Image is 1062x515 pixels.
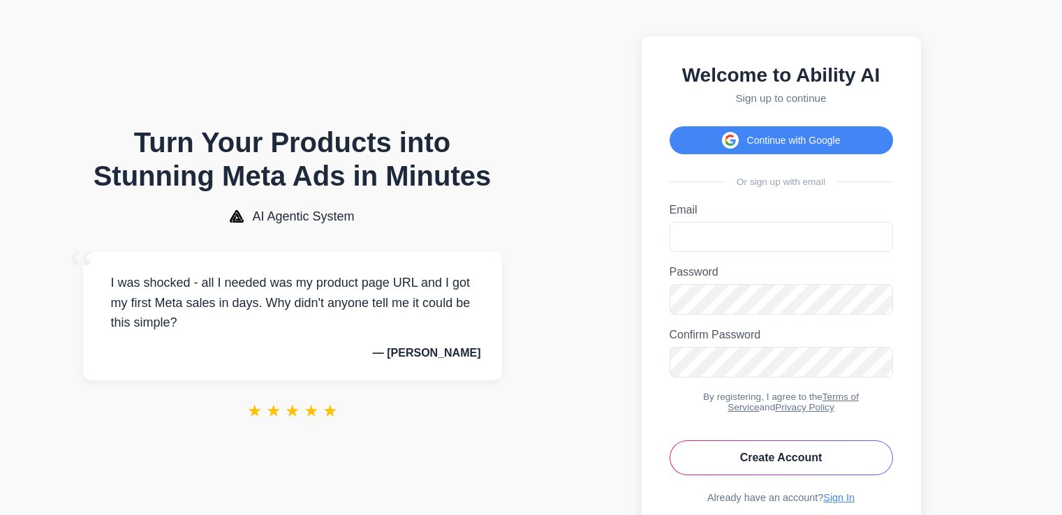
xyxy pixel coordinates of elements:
div: Or sign up with email [670,177,893,187]
div: By registering, I agree to the and [670,391,893,412]
span: ★ [247,401,263,421]
a: Sign In [823,492,855,503]
span: ★ [304,401,319,421]
button: Create Account [670,440,893,475]
h1: Turn Your Products into Stunning Meta Ads in Minutes [83,126,502,193]
span: ★ [323,401,338,421]
h2: Welcome to Ability AI [670,64,893,87]
a: Terms of Service [728,391,859,412]
label: Email [670,204,893,216]
p: — [PERSON_NAME] [104,347,481,359]
p: I was shocked - all I needed was my product page URL and I got my first Meta sales in days. Why d... [104,273,481,333]
button: Continue with Google [670,126,893,154]
img: AI Agentic System Logo [230,210,244,223]
a: Privacy Policy [775,402,834,412]
span: “ [69,238,94,301]
label: Confirm Password [670,329,893,341]
label: Password [670,266,893,278]
span: ★ [285,401,300,421]
span: ★ [266,401,281,421]
span: AI Agentic System [252,209,354,224]
p: Sign up to continue [670,92,893,104]
div: Already have an account? [670,492,893,503]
